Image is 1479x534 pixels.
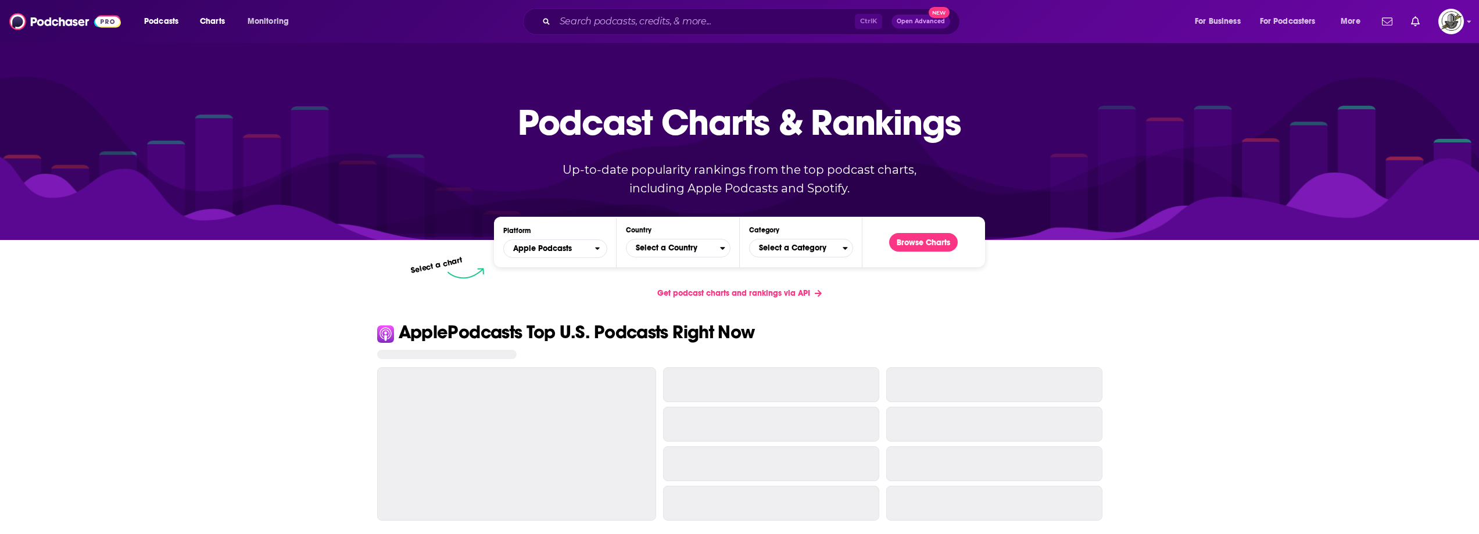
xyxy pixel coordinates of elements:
[239,12,304,31] button: open menu
[9,10,121,33] img: Podchaser - Follow, Share and Rate Podcasts
[377,325,394,342] img: Apple Icon
[891,15,950,28] button: Open AdvancedNew
[1438,9,1464,34] button: Show profile menu
[657,288,810,298] span: Get podcast charts and rankings via API
[540,160,940,198] p: Up-to-date popularity rankings from the top podcast charts, including Apple Podcasts and Spotify.
[1260,13,1316,30] span: For Podcasters
[750,238,843,258] span: Select a Category
[889,233,958,252] button: Browse Charts
[897,19,945,24] span: Open Advanced
[749,239,853,257] button: Categories
[648,279,831,307] a: Get podcast charts and rankings via API
[518,84,961,160] p: Podcast Charts & Rankings
[504,239,595,259] span: Apple Podcasts
[626,239,730,257] button: Countries
[534,8,971,35] div: Search podcasts, credits, & more...
[1195,13,1241,30] span: For Business
[248,13,289,30] span: Monitoring
[1438,9,1464,34] span: Logged in as PodProMaxBooking
[503,239,607,258] button: open menu
[555,12,855,31] input: Search podcasts, credits, & more...
[1377,12,1397,31] a: Show notifications dropdown
[1438,9,1464,34] img: User Profile
[1187,12,1255,31] button: open menu
[626,238,719,258] span: Select a Country
[1406,12,1424,31] a: Show notifications dropdown
[855,14,882,29] span: Ctrl K
[136,12,194,31] button: open menu
[144,13,178,30] span: Podcasts
[399,323,755,342] p: Apple Podcasts Top U.S. Podcasts Right Now
[1333,12,1375,31] button: open menu
[1252,12,1333,31] button: open menu
[192,12,232,31] a: Charts
[200,13,225,30] span: Charts
[447,268,484,279] img: select arrow
[1341,13,1360,30] span: More
[503,239,607,258] h2: Platforms
[929,7,950,18] span: New
[410,255,464,275] p: Select a chart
